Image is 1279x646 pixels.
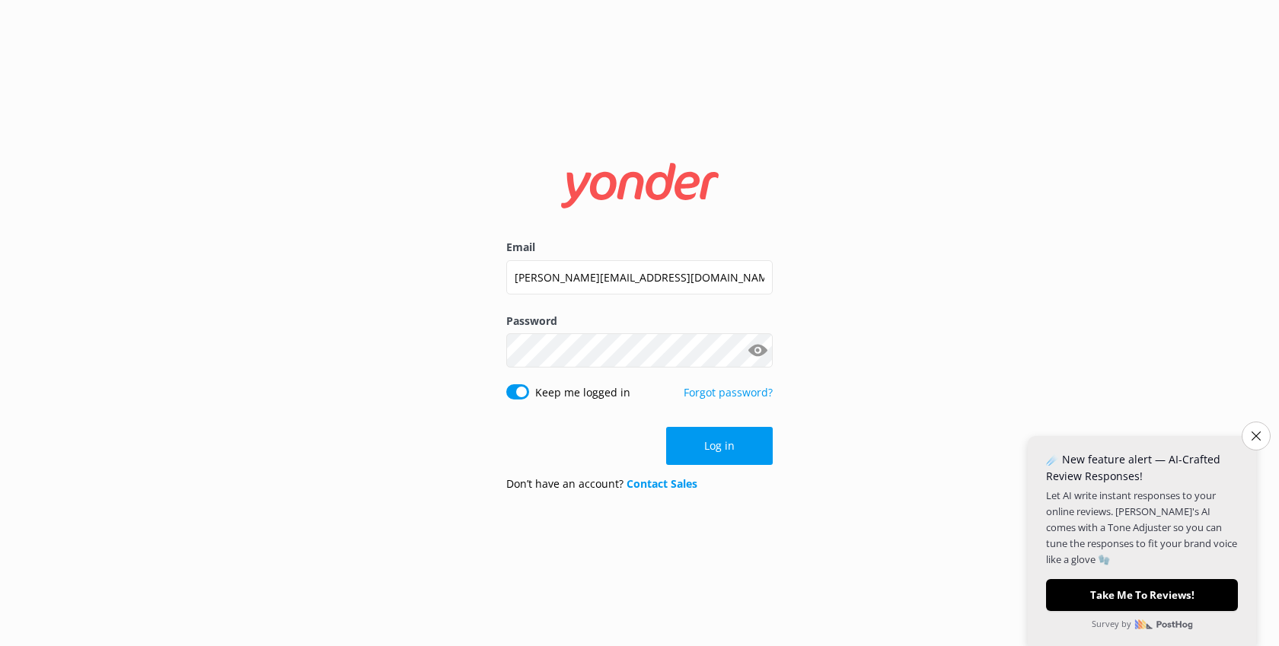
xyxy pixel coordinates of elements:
[627,476,697,491] a: Contact Sales
[506,260,773,294] input: user@emailaddress.com
[666,427,773,465] button: Log in
[506,239,773,256] label: Email
[684,385,773,399] a: Forgot password?
[535,384,630,401] label: Keep me logged in
[742,336,773,366] button: Show password
[506,313,773,329] label: Password
[506,476,697,492] p: Don’t have an account?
